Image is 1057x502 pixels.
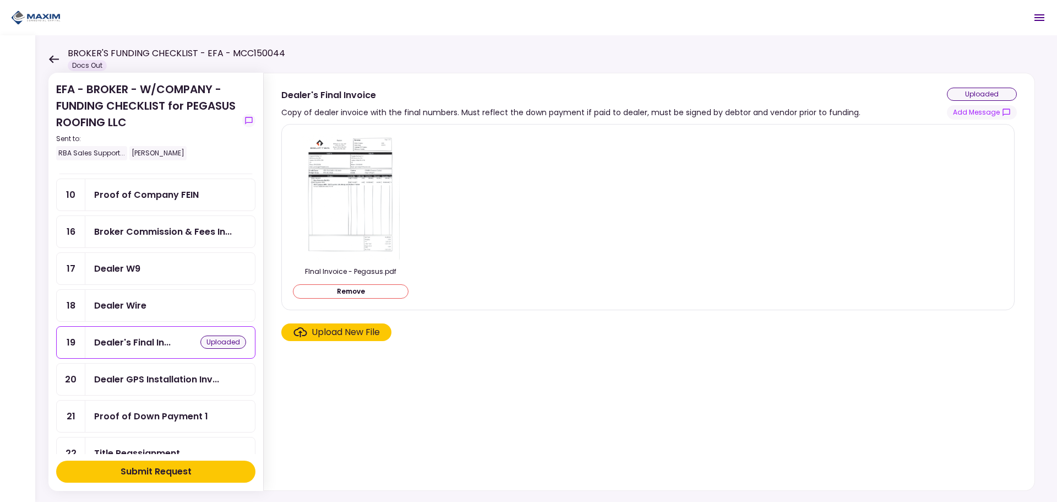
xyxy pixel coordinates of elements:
a: 22Title Reassignment [56,437,255,469]
div: Upload New File [312,326,380,339]
a: 18Dealer Wire [56,289,255,322]
div: uploaded [200,336,246,349]
div: EFA - BROKER - W/COMPANY - FUNDING CHECKLIST for PEGASUS ROOFING LLC [56,81,238,160]
button: show-messages [242,114,255,127]
div: [PERSON_NAME] [129,146,187,160]
div: FInal Invoice - Pegasus.pdf [293,267,408,277]
span: Click here to upload the required document [281,323,391,341]
div: 20 [57,364,85,395]
div: Proof of Down Payment 1 [94,409,208,423]
div: Dealer W9 [94,262,140,276]
a: 10Proof of Company FEIN [56,179,255,211]
div: Dealer GPS Installation Invoice [94,373,219,386]
div: uploaded [947,88,1017,101]
div: Dealer's Final Invoice [281,88,860,102]
a: 21Proof of Down Payment 1 [56,400,255,433]
a: 17Dealer W9 [56,252,255,285]
button: show-messages [947,105,1017,120]
div: Sent to: [56,134,238,144]
div: 10 [57,179,85,210]
button: Remove [293,284,408,299]
div: Docs Out [68,60,107,71]
div: 16 [57,216,85,247]
button: Open menu [1026,4,1053,31]
div: Copy of dealer invoice with the final numbers. Must reflect the down payment if paid to dealer, m... [281,106,860,119]
div: Dealer's Final Invoice [94,336,171,349]
h1: BROKER'S FUNDING CHECKLIST - EFA - MCC150044 [68,47,285,60]
img: Partner icon [11,9,61,26]
div: 21 [57,401,85,432]
div: Broker Commission & Fees Invoice [94,225,232,239]
div: Title Reassignment [94,446,180,460]
div: Proof of Company FEIN [94,188,199,202]
div: Dealer's Final InvoiceCopy of dealer invoice with the final numbers. Must reflect the down paymen... [263,73,1035,491]
div: Submit Request [121,465,192,478]
a: 16Broker Commission & Fees Invoice [56,215,255,248]
div: 17 [57,253,85,284]
a: 20Dealer GPS Installation Invoice [56,363,255,396]
div: 18 [57,290,85,321]
div: 19 [57,327,85,358]
a: 19Dealer's Final Invoiceuploaded [56,326,255,359]
div: 22 [57,438,85,469]
div: Dealer Wire [94,299,146,312]
button: Submit Request [56,461,255,483]
div: RBA Sales Support... [56,146,127,160]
